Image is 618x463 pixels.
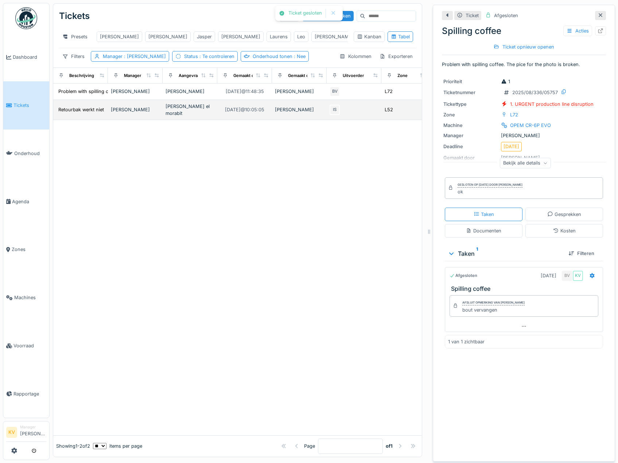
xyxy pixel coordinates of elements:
div: Showing 1 - 2 of 2 [56,443,90,450]
div: Ticket opnieuw openen [491,42,557,52]
div: [PERSON_NAME] [315,33,354,40]
div: L72 [510,111,518,118]
div: [DATE] @ 11:48:35 [226,88,264,95]
div: Prioriteit [443,78,498,85]
div: [DATE] [504,143,519,150]
p: Problem with spilling coffee. The pice for the photo is broken. [442,61,606,68]
div: Tickets [59,7,90,26]
div: [PERSON_NAME] [443,132,605,139]
div: Aangevraagd door [179,73,215,79]
div: Retourbak werkt niet [58,106,104,113]
div: [PERSON_NAME] [166,88,214,95]
div: ok [458,188,522,195]
div: Manager [124,73,141,79]
div: L52 [385,106,393,113]
h3: Spilling coffee [451,285,600,292]
div: Afgesloten [450,273,477,279]
span: Zones [12,246,46,253]
div: Gesprekken [547,211,581,218]
span: Voorraad [13,342,46,349]
div: [DATE] @ 10:05:05 [225,106,264,113]
div: Laurens [270,33,288,40]
div: 1 van 1 zichtbaar [448,338,485,345]
div: IS [330,105,340,115]
a: Machines [3,274,49,322]
div: Status [184,53,234,60]
span: Agenda [12,198,46,205]
div: [PERSON_NAME] [111,88,160,95]
div: Bekijk alle details [500,158,551,168]
div: Spilling coffee [442,24,606,38]
div: Presets [59,31,91,42]
div: 1. URGENT production line disruption [510,101,594,108]
a: Rapportage [3,370,49,418]
div: Tickettype [443,101,498,108]
div: [PERSON_NAME] [148,33,187,40]
li: [PERSON_NAME] [20,424,46,440]
div: Deadline [443,143,498,150]
a: Voorraad [3,322,49,370]
div: Gesloten op [DATE] door [PERSON_NAME] [458,182,522,188]
div: Beschrijving [69,73,94,79]
a: Zones [3,225,49,274]
div: Exporteren [376,51,416,62]
img: Badge_color-CXgf-gQk.svg [15,7,37,29]
div: Gemaakt op [233,73,257,79]
span: Tickets [13,102,46,109]
div: Problem with spilling coffee. The pice for the ... [58,88,164,95]
div: OPEM CR-6P EVO [510,122,551,129]
div: Kolommen [336,51,375,62]
div: items per page [93,443,142,450]
span: : Nee [292,54,306,59]
div: Kosten [553,227,576,234]
div: Page [304,443,315,450]
strong: of 1 [386,443,393,450]
div: Uitvoerder [343,73,364,79]
div: Zone [397,73,408,79]
div: Documenten [466,227,501,234]
div: Ticketnummer [443,89,498,96]
div: Onderhoud tonen [253,53,306,60]
div: Manager [20,424,46,430]
span: Rapportage [13,390,46,397]
div: Manager [443,132,498,139]
div: bout vervangen [462,306,525,313]
div: Zone [443,111,498,118]
div: Filteren [565,248,597,258]
div: [PERSON_NAME] [275,106,324,113]
div: Afsluit opmerking van [PERSON_NAME] [462,300,525,305]
div: Afgesloten [494,12,518,19]
div: [PERSON_NAME] [100,33,139,40]
div: Gemaakt door [288,73,315,79]
div: KV [573,271,583,281]
a: KV Manager[PERSON_NAME] [6,424,46,442]
a: Tickets [3,81,49,130]
div: 1 [501,78,510,85]
li: KV [6,427,17,438]
div: Kanban [357,33,381,40]
div: Jasper [197,33,212,40]
div: Taken [448,249,563,258]
div: Filters [59,51,88,62]
div: [PERSON_NAME] [111,106,160,113]
div: Acties [563,26,592,36]
span: : Te controleren [198,54,234,59]
span: : [PERSON_NAME] [123,54,166,59]
a: Agenda [3,177,49,225]
span: Onderhoud [14,150,46,157]
div: [PERSON_NAME] [275,88,324,95]
div: Machine [443,122,498,129]
div: Taken [474,211,494,218]
div: Manager [103,53,166,60]
div: [DATE] [541,272,556,279]
span: Dashboard [13,54,46,61]
div: Ticket [466,12,479,19]
sup: 1 [476,249,478,258]
a: Onderhoud [3,130,49,178]
div: Leo [297,33,305,40]
div: [PERSON_NAME] [221,33,260,40]
div: BV [562,271,572,281]
div: 2025/08/336/05757 [512,89,558,96]
div: [PERSON_NAME] el morabit [166,103,214,117]
div: BV [330,86,340,97]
